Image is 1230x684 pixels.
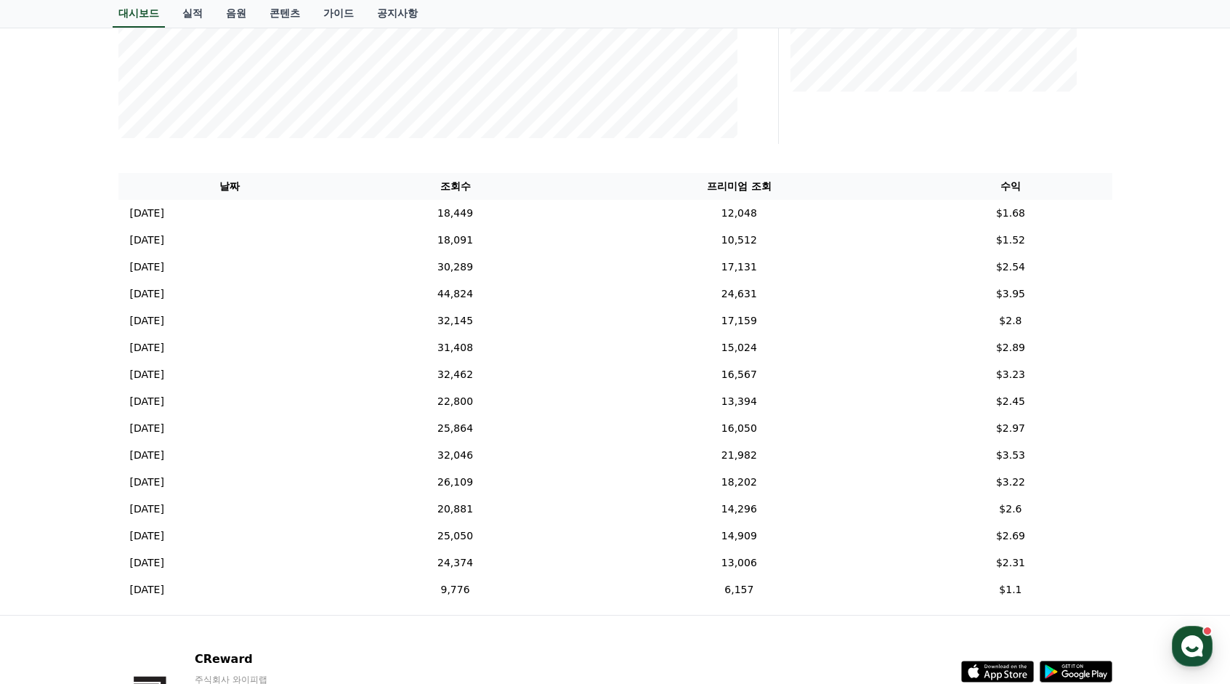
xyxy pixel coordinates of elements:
p: [DATE] [130,394,164,409]
p: [DATE] [130,233,164,248]
td: 12,048 [569,200,909,227]
a: 홈 [4,461,96,497]
p: [DATE] [130,421,164,436]
td: 9,776 [341,576,570,603]
td: $2.89 [909,334,1112,361]
th: 수익 [909,173,1112,200]
td: $1.52 [909,227,1112,254]
p: [DATE] [130,448,164,463]
td: $2.97 [909,415,1112,442]
span: 설정 [224,483,242,494]
td: 30,289 [341,254,570,281]
td: 15,024 [569,334,909,361]
td: 32,046 [341,442,570,469]
p: [DATE] [130,528,164,544]
td: 14,909 [569,523,909,550]
td: 24,631 [569,281,909,307]
td: $3.22 [909,469,1112,496]
td: $2.31 [909,550,1112,576]
td: $2.45 [909,388,1112,415]
th: 날짜 [118,173,341,200]
td: 22,800 [341,388,570,415]
td: 25,050 [341,523,570,550]
td: $3.53 [909,442,1112,469]
td: 18,449 [341,200,570,227]
p: [DATE] [130,340,164,355]
td: $3.23 [909,361,1112,388]
td: $2.8 [909,307,1112,334]
td: 32,145 [341,307,570,334]
p: [DATE] [130,259,164,275]
th: 프리미엄 조회 [569,173,909,200]
span: 홈 [46,483,54,494]
td: 13,394 [569,388,909,415]
span: 대화 [133,483,150,495]
p: [DATE] [130,367,164,382]
p: [DATE] [130,582,164,598]
td: 16,050 [569,415,909,442]
td: 26,109 [341,469,570,496]
td: $1.1 [909,576,1112,603]
td: $1.68 [909,200,1112,227]
td: 13,006 [569,550,909,576]
td: 17,131 [569,254,909,281]
td: 21,982 [569,442,909,469]
td: $2.69 [909,523,1112,550]
td: 20,881 [341,496,570,523]
a: 설정 [187,461,279,497]
td: 31,408 [341,334,570,361]
td: 14,296 [569,496,909,523]
td: $2.54 [909,254,1112,281]
p: [DATE] [130,475,164,490]
p: CReward [195,651,372,668]
p: [DATE] [130,286,164,302]
td: 24,374 [341,550,570,576]
td: 18,202 [569,469,909,496]
p: [DATE] [130,206,164,221]
p: [DATE] [130,502,164,517]
td: 44,824 [341,281,570,307]
th: 조회수 [341,173,570,200]
td: 32,462 [341,361,570,388]
p: [DATE] [130,555,164,571]
td: 25,864 [341,415,570,442]
td: 18,091 [341,227,570,254]
td: 17,159 [569,307,909,334]
td: 6,157 [569,576,909,603]
td: 16,567 [569,361,909,388]
a: 대화 [96,461,187,497]
td: $3.95 [909,281,1112,307]
td: 10,512 [569,227,909,254]
td: $2.6 [909,496,1112,523]
p: [DATE] [130,313,164,329]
